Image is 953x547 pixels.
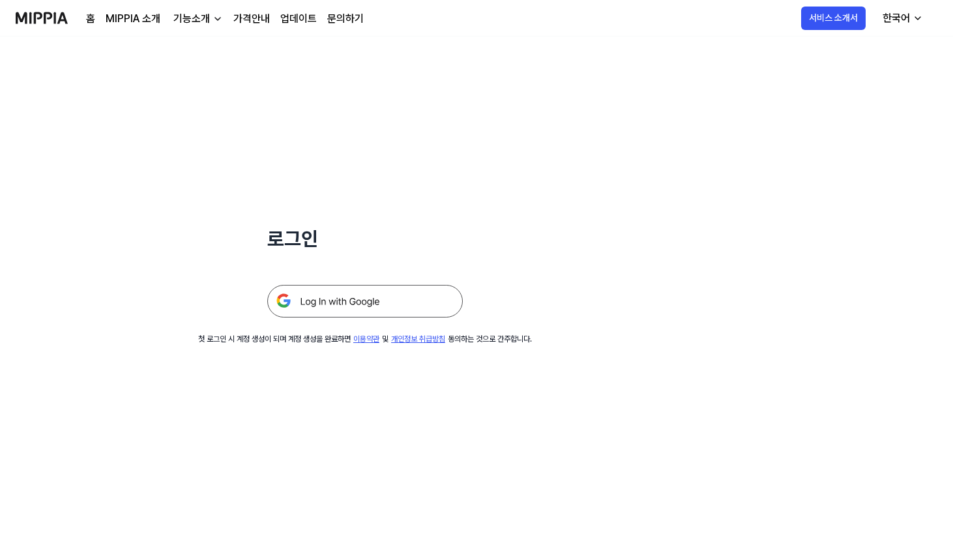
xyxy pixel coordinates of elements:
[353,334,379,344] a: 이용약관
[213,14,223,24] img: down
[171,11,213,27] div: 기능소개
[171,11,223,27] button: 기능소개
[880,10,913,26] div: 한국어
[106,11,160,27] a: MIPPIA 소개
[872,5,931,31] button: 한국어
[391,334,445,344] a: 개인정보 취급방침
[233,11,270,27] a: 가격안내
[267,285,463,318] img: 구글 로그인 버튼
[86,11,95,27] a: 홈
[198,333,532,345] div: 첫 로그인 시 계정 생성이 되며 계정 생성을 완료하면 및 동의하는 것으로 간주합니다.
[267,224,463,254] h1: 로그인
[327,11,364,27] a: 문의하기
[280,11,317,27] a: 업데이트
[801,7,866,30] button: 서비스 소개서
